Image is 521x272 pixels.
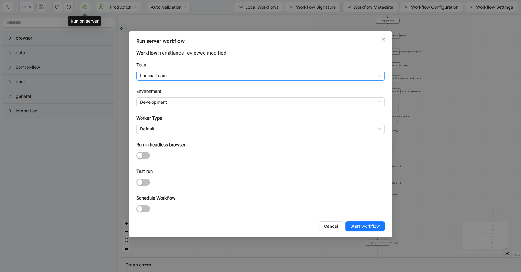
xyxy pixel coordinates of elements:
div: Run on server [68,16,101,26]
span: LuminaiTeam [140,71,381,80]
label: Test run [136,168,153,175]
span: close [381,37,386,42]
button: Start workflow [345,221,385,231]
span: Development [140,98,381,107]
label: Worker Type [136,115,162,121]
span: Workflow: [136,50,159,56]
div: Run server workflow [136,37,385,45]
button: Cancel [319,221,343,231]
button: Run in headless browser [136,152,150,159]
label: Schedule Workflow [136,195,175,201]
span: remittance reviewed modified [160,50,226,56]
span: Default [140,124,381,134]
button: Close [380,36,387,43]
label: Team [136,61,147,68]
label: Environment [136,88,161,95]
span: Cancel [324,223,338,230]
button: Test run [136,179,150,186]
label: Run in headless browser [136,141,186,148]
span: Start workflow [350,223,380,230]
button: Schedule Workflow [136,205,150,212]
